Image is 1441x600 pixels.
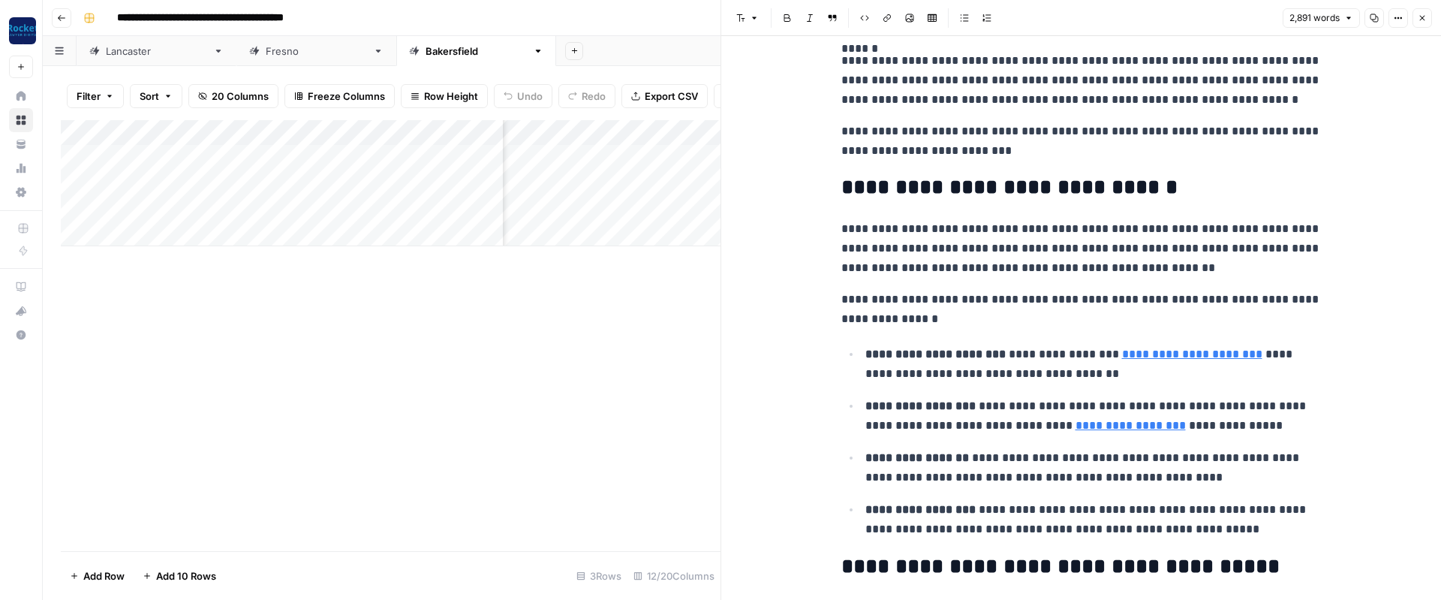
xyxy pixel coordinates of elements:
[77,36,236,66] a: [GEOGRAPHIC_DATA]
[134,564,225,588] button: Add 10 Rows
[426,44,527,59] div: [GEOGRAPHIC_DATA]
[188,84,278,108] button: 20 Columns
[9,156,33,180] a: Usage
[140,89,159,104] span: Sort
[645,89,698,104] span: Export CSV
[558,84,615,108] button: Redo
[266,44,367,59] div: [GEOGRAPHIC_DATA]
[627,564,720,588] div: 12/20 Columns
[9,17,36,44] img: Rocket Pilots Logo
[61,564,134,588] button: Add Row
[494,84,552,108] button: Undo
[212,89,269,104] span: 20 Columns
[10,300,32,322] div: What's new?
[9,299,33,323] button: What's new?
[77,89,101,104] span: Filter
[621,84,708,108] button: Export CSV
[1283,8,1360,28] button: 2,891 words
[517,89,543,104] span: Undo
[9,12,33,50] button: Workspace: Rocket Pilots
[396,36,556,66] a: [GEOGRAPHIC_DATA]
[9,275,33,299] a: AirOps Academy
[9,84,33,108] a: Home
[9,108,33,132] a: Browse
[308,89,385,104] span: Freeze Columns
[236,36,396,66] a: [GEOGRAPHIC_DATA]
[9,132,33,156] a: Your Data
[401,84,488,108] button: Row Height
[424,89,478,104] span: Row Height
[1289,11,1340,25] span: 2,891 words
[9,180,33,204] a: Settings
[106,44,207,59] div: [GEOGRAPHIC_DATA]
[284,84,395,108] button: Freeze Columns
[9,323,33,347] button: Help + Support
[67,84,124,108] button: Filter
[156,568,216,583] span: Add 10 Rows
[570,564,627,588] div: 3 Rows
[83,568,125,583] span: Add Row
[582,89,606,104] span: Redo
[130,84,182,108] button: Sort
